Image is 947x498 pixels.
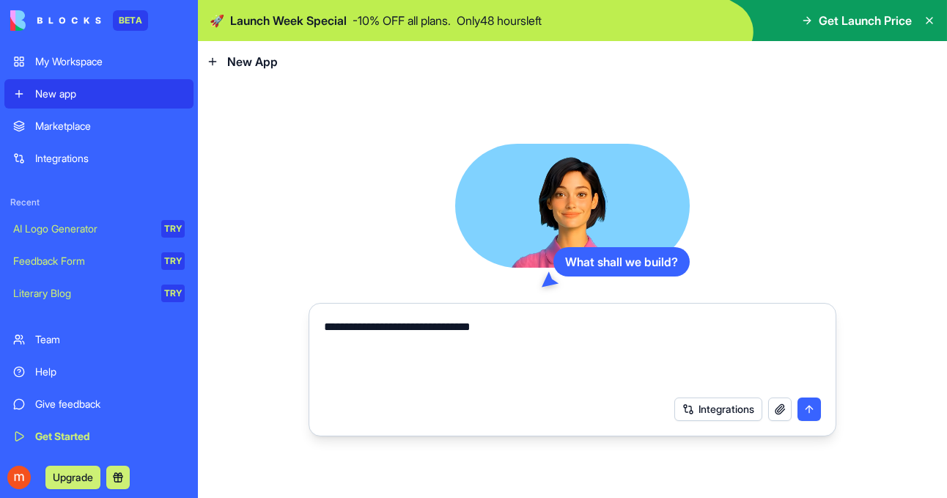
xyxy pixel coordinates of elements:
div: Feedback Form [13,254,151,268]
span: Launch Week Special [230,12,347,29]
div: BETA [113,10,148,31]
div: What shall we build? [553,247,690,277]
div: New app [35,87,185,101]
div: TRY [161,285,185,302]
button: Upgrade [45,466,100,489]
img: logo [10,10,101,31]
span: New App [227,53,278,70]
span: 🚀 [210,12,224,29]
div: AI Logo Generator [13,221,151,236]
p: Only 48 hours left [457,12,542,29]
a: Get Started [4,422,194,451]
div: Literary Blog [13,286,151,301]
div: Help [35,365,185,379]
div: Marketplace [35,119,185,133]
p: - 10 % OFF all plans. [353,12,451,29]
a: New app [4,79,194,109]
a: Team [4,325,194,354]
a: Upgrade [45,469,100,484]
a: Help [4,357,194,387]
div: Integrations [35,151,185,166]
a: AI Logo GeneratorTRY [4,214,194,243]
div: Team [35,332,185,347]
a: Feedback FormTRY [4,246,194,276]
div: My Workspace [35,54,185,69]
div: Get Started [35,429,185,444]
a: Integrations [4,144,194,173]
div: Give feedback [35,397,185,411]
a: Marketplace [4,111,194,141]
a: BETA [10,10,148,31]
a: Give feedback [4,389,194,419]
span: Get Launch Price [819,12,912,29]
div: TRY [161,220,185,238]
span: Recent [4,197,194,208]
button: Integrations [674,398,762,421]
a: My Workspace [4,47,194,76]
div: TRY [161,252,185,270]
img: ACg8ocIU-Fjgjv55Pz-cYoe1OG9bNUzjQB1Yyz6Yvb_LC7W2dfwM4g=s96-c [7,466,31,489]
a: Literary BlogTRY [4,279,194,308]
